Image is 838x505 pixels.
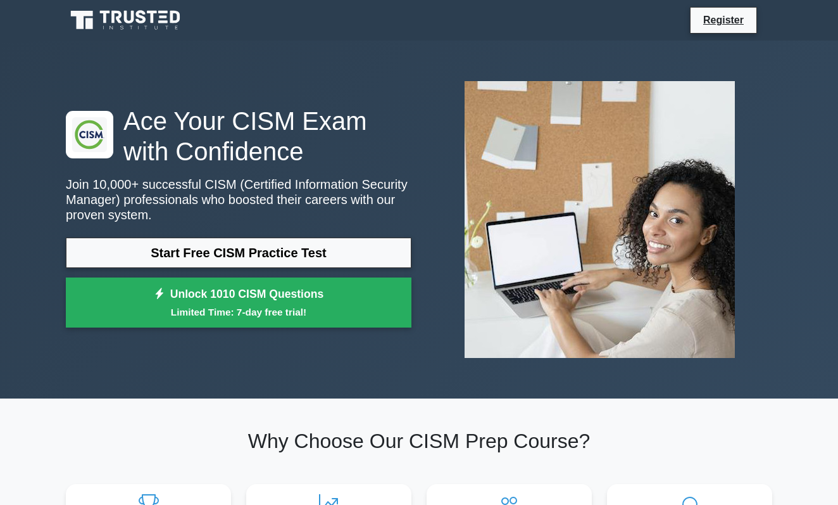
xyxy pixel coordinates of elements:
[66,106,411,167] h1: Ace Your CISM Exam with Confidence
[66,278,411,328] a: Unlock 1010 CISM QuestionsLimited Time: 7-day free trial!
[82,305,396,319] small: Limited Time: 7-day free trial!
[66,177,411,222] p: Join 10,000+ successful CISM (Certified Information Security Manager) professionals who boosted t...
[696,12,751,28] a: Register
[66,429,772,453] h2: Why Choose Our CISM Prep Course?
[66,238,411,268] a: Start Free CISM Practice Test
